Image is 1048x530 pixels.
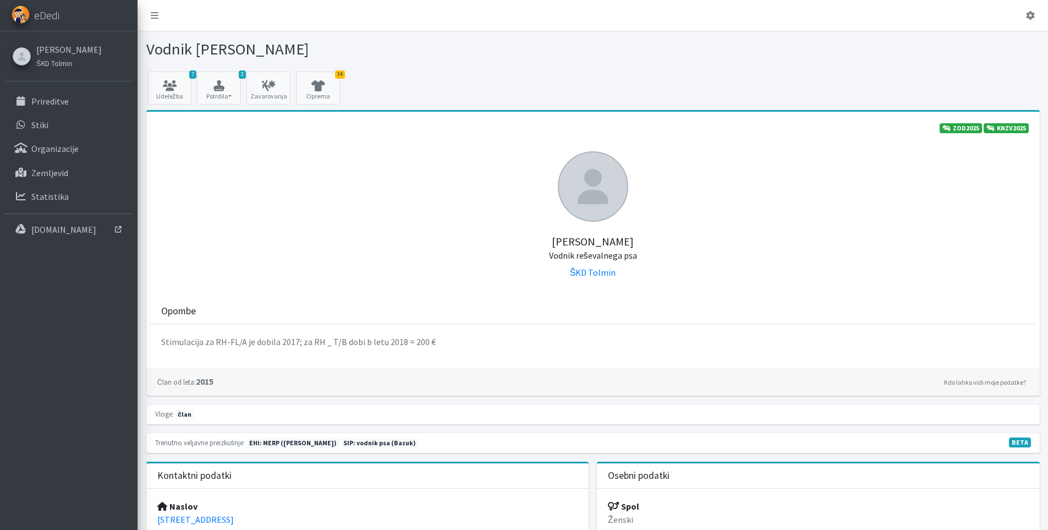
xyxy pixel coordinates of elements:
[197,72,241,105] button: 2 Potrdila
[4,185,133,207] a: Statistika
[157,376,213,387] strong: 2015
[4,162,133,184] a: Zemljevid
[31,96,69,107] p: Prireditve
[4,114,133,136] a: Stiki
[155,438,245,447] small: Trenutno veljavne preizkušnje:
[246,72,290,105] a: Zavarovanja
[157,501,197,512] strong: Naslov
[1009,438,1031,447] span: V fazi razvoja
[147,72,191,105] a: 7 Udeležba
[246,438,339,448] span: Naslednja preizkušnja: jesen 2025
[31,224,96,235] p: [DOMAIN_NAME]
[146,40,589,59] h1: Vodnik [PERSON_NAME]
[4,138,133,160] a: Organizacije
[941,376,1029,389] a: Kdo lahko vidi moje podatke?
[608,501,639,512] strong: Spol
[31,191,69,202] p: Statistika
[335,70,345,79] span: 34
[4,218,133,241] a: [DOMAIN_NAME]
[31,143,79,154] p: Organizacije
[296,72,340,105] a: 34 Oprema
[155,409,174,418] small: Vloge:
[608,513,1029,526] p: Ženski
[31,167,68,178] p: Zemljevid
[570,267,616,278] a: ŠKD Tolmin
[157,514,234,525] a: [STREET_ADDRESS]
[189,70,196,79] span: 7
[36,56,102,69] a: ŠKD Tolmin
[549,250,637,261] small: Vodnik reševalnega psa
[157,222,1029,261] h5: [PERSON_NAME]
[239,70,246,79] span: 2
[12,6,30,24] img: eDedi
[984,123,1029,133] a: KNZV2025
[161,305,196,317] h3: Opombe
[161,335,1024,348] p: Stimulacija za RH-FL/A je dobila 2017; za RH _ T/B dobi b letu 2018 = 200 €
[157,470,232,482] h3: Kontaktni podatki
[34,7,59,24] span: eDedi
[36,43,102,56] a: [PERSON_NAME]
[341,438,419,448] span: Naslednja preizkušnja: jesen 2026
[4,90,133,112] a: Prireditve
[31,119,48,130] p: Stiki
[608,470,670,482] h3: Osebni podatki
[36,59,72,68] small: ŠKD Tolmin
[940,123,982,133] a: ZOD2025
[157,378,196,386] small: Član od leta:
[175,409,194,419] span: član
